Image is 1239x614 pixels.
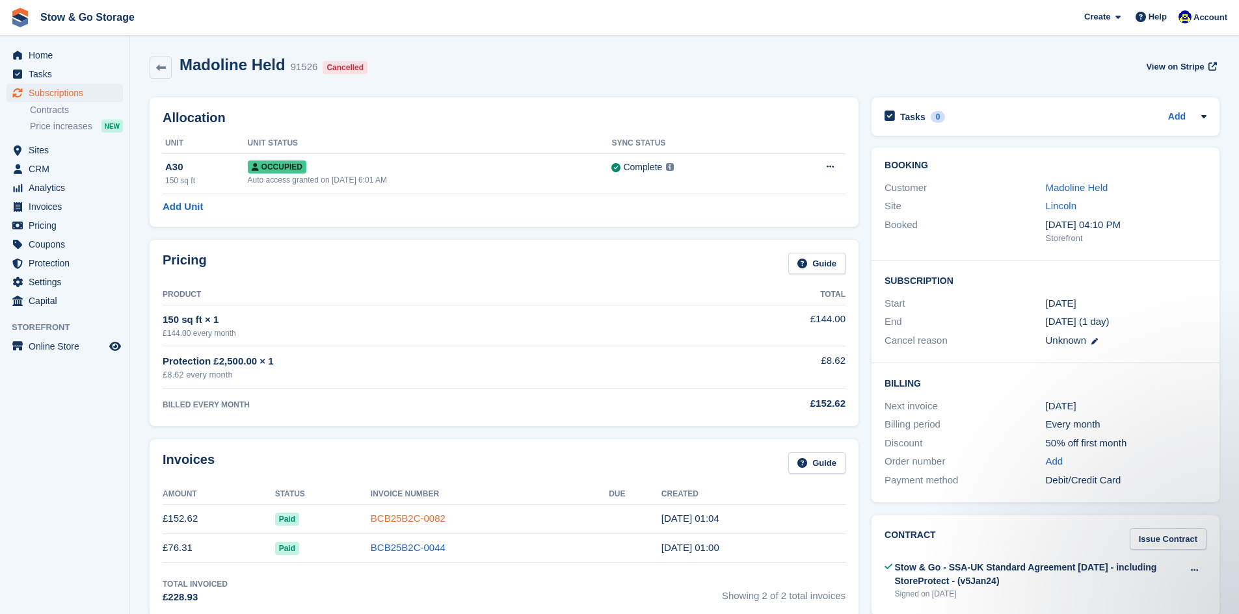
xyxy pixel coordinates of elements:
[30,104,123,116] a: Contracts
[7,160,123,178] a: menu
[163,285,681,305] th: Product
[623,160,662,174] div: Complete
[788,452,846,474] a: Guide
[163,133,248,154] th: Unit
[1046,182,1108,193] a: Madoline Held
[885,274,1206,287] h2: Subscription
[7,65,123,83] a: menu
[163,199,203,214] a: Add Unit
[371,484,609,505] th: Invoice Number
[29,337,107,355] span: Online Store
[7,179,123,197] a: menu
[1046,232,1206,245] div: Storefront
[7,198,123,216] a: menu
[371,513,446,524] a: BCB25B2C-0082
[1141,56,1219,77] a: View on Stripe
[885,218,1045,245] div: Booked
[666,163,674,171] img: icon-info-grey-7440780725fd019a000dd9b08b2336e03edf1995a4989e88bcd33f0948082b44.svg
[248,174,612,186] div: Auto access granted on [DATE] 6:01 AM
[885,454,1045,469] div: Order number
[29,273,107,291] span: Settings
[7,84,123,102] a: menu
[885,314,1045,329] div: End
[163,452,215,474] h2: Invoices
[661,542,719,553] time: 2025-06-19 00:00:25 UTC
[107,339,123,354] a: Preview store
[163,590,228,605] div: £228.93
[885,181,1045,196] div: Customer
[661,513,719,524] time: 2025-07-19 00:04:07 UTC
[1046,399,1206,414] div: [DATE]
[1046,454,1063,469] a: Add
[165,175,248,186] div: 150 sq ft
[7,273,123,291] a: menu
[371,542,446,553] a: BCB25B2C-0044
[12,321,129,334] span: Storefront
[248,160,306,173] span: Occupied
[163,110,846,125] h2: Allocation
[35,6,140,28] a: Stow & Go Storage
[1046,296,1076,311] time: 2025-06-19 00:00:00 UTC
[681,305,846,346] td: £144.00
[7,292,123,310] a: menu
[163,533,275,563] td: £76.31
[275,484,371,505] th: Status
[885,417,1045,432] div: Billing period
[29,141,107,159] span: Sites
[163,578,228,590] div: Total Invoiced
[931,111,946,123] div: 0
[29,216,107,235] span: Pricing
[29,292,107,310] span: Capital
[1149,10,1167,23] span: Help
[1179,10,1192,23] img: Rob Good-Stephenson
[165,160,248,175] div: A30
[788,253,846,274] a: Guide
[611,133,774,154] th: Sync Status
[180,56,286,73] h2: Madoline Held
[163,399,681,411] div: BILLED EVERY MONTH
[7,141,123,159] a: menu
[885,296,1045,311] div: Start
[275,542,299,555] span: Paid
[1193,11,1227,24] span: Account
[29,235,107,253] span: Coupons
[885,199,1045,214] div: Site
[30,119,123,133] a: Price increases NEW
[1130,528,1206,550] a: Issue Contract
[894,588,1182,600] div: Signed on [DATE]
[1168,110,1186,125] a: Add
[7,235,123,253] a: menu
[885,376,1206,389] h2: Billing
[7,254,123,272] a: menu
[609,484,661,505] th: Due
[1046,417,1206,432] div: Every month
[1046,473,1206,488] div: Debit/Credit Card
[1046,436,1206,451] div: 50% off first month
[10,8,30,27] img: stora-icon-8386f47178a22dfd0bd8f6a31ec36ba5ce8667c1dd55bd0f319d3a0aa187defe.svg
[29,198,107,216] span: Invoices
[163,327,681,339] div: £144.00 every month
[661,484,846,505] th: Created
[163,368,681,381] div: £8.62 every month
[885,160,1206,171] h2: Booking
[163,484,275,505] th: Amount
[722,578,846,605] span: Showing 2 of 2 total invoices
[29,84,107,102] span: Subscriptions
[885,436,1045,451] div: Discount
[894,561,1182,588] div: Stow & Go - SSA-UK Standard Agreement [DATE] - including StoreProtect - (v5Jan24)
[291,60,318,75] div: 91526
[29,46,107,64] span: Home
[163,313,681,327] div: 150 sq ft × 1
[7,337,123,355] a: menu
[1084,10,1110,23] span: Create
[885,399,1045,414] div: Next invoice
[885,473,1045,488] div: Payment method
[29,65,107,83] span: Tasks
[900,111,926,123] h2: Tasks
[7,46,123,64] a: menu
[681,396,846,411] div: £152.62
[163,504,275,533] td: £152.62
[163,354,681,369] div: Protection £2,500.00 × 1
[275,513,299,526] span: Paid
[1146,60,1204,73] span: View on Stripe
